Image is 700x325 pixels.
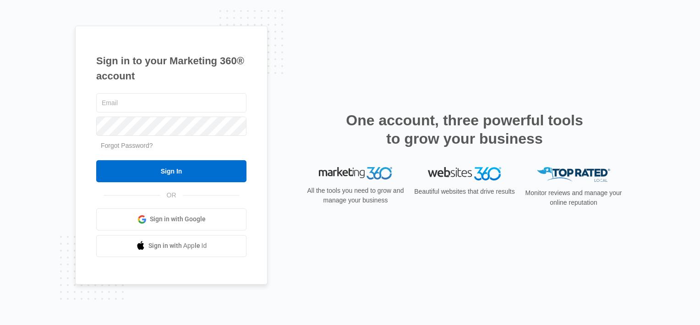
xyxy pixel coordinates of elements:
img: Websites 360 [428,167,501,180]
p: Monitor reviews and manage your online reputation [522,188,625,207]
a: Forgot Password? [101,142,153,149]
a: Sign in with Apple Id [96,235,246,257]
h2: One account, three powerful tools to grow your business [343,111,586,148]
p: Beautiful websites that drive results [413,187,516,196]
span: Sign in with Google [150,214,206,224]
input: Sign In [96,160,246,182]
input: Email [96,93,246,112]
a: Sign in with Google [96,208,246,230]
span: OR [160,191,183,200]
img: Marketing 360 [319,167,392,180]
img: Top Rated Local [537,167,610,182]
span: Sign in with Apple Id [148,241,207,251]
h1: Sign in to your Marketing 360® account [96,53,246,84]
p: All the tools you need to grow and manage your business [304,186,407,205]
